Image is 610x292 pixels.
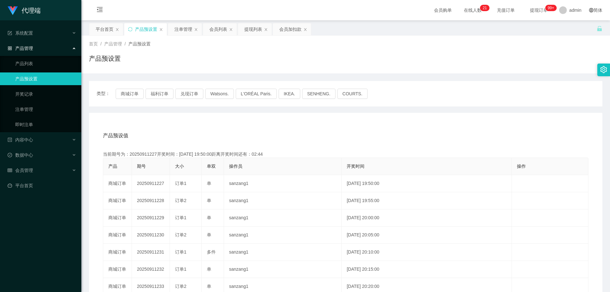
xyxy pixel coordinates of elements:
td: sanzang1 [224,192,342,209]
button: SENHENG. [302,89,335,99]
td: 商城订单 [103,175,132,192]
div: 会员列表 [209,23,227,35]
a: 图标: dashboard平台首页 [8,179,76,192]
span: 订单1 [175,181,186,186]
td: sanzang1 [224,227,342,244]
span: 单 [207,232,211,237]
td: [DATE] 19:50:00 [342,175,512,192]
span: 单 [207,181,211,186]
i: 图标: close [115,28,119,31]
td: 20250911229 [132,209,170,227]
sup: 21 [480,5,489,11]
a: 开奖记录 [15,88,76,100]
i: 图标: table [8,168,12,173]
p: 2 [483,5,485,11]
span: 订单2 [175,198,186,203]
a: 注单管理 [15,103,76,116]
div: 提现列表 [244,23,262,35]
p: 1 [485,5,487,11]
td: 20250911228 [132,192,170,209]
td: 商城订单 [103,244,132,261]
span: 首页 [89,41,98,46]
td: 20250911232 [132,261,170,278]
span: 订单2 [175,284,186,289]
i: 图标: close [264,28,268,31]
i: 图标: profile [8,138,12,142]
span: 提现订单 [527,8,551,12]
span: 系统配置 [8,31,33,36]
span: / [125,41,126,46]
div: 当前期号为：20250911227开奖时间：[DATE] 19:50:00距离开奖时间还有：02:44 [103,151,588,158]
span: 会员管理 [8,168,33,173]
button: Watsons. [205,89,234,99]
i: 图标: close [229,28,233,31]
td: 20250911231 [132,244,170,261]
div: 产品预设置 [135,23,157,35]
span: 订单2 [175,232,186,237]
a: 即时注单 [15,118,76,131]
span: 类型： [97,89,116,99]
i: 图标: form [8,31,12,35]
td: [DATE] 20:15:00 [342,261,512,278]
td: 商城订单 [103,209,132,227]
i: 图标: close [303,28,307,31]
div: 平台首页 [96,23,113,35]
span: 充值订单 [494,8,518,12]
td: 20250911227 [132,175,170,192]
span: 产品管理 [8,46,33,51]
i: 图标: close [159,28,163,31]
span: 产品预设值 [103,132,128,139]
td: 商城订单 [103,192,132,209]
span: 期号 [137,164,146,169]
span: 操作 [517,164,526,169]
i: 图标: check-circle-o [8,153,12,157]
span: / [100,41,102,46]
span: 开奖时间 [347,164,364,169]
i: 图标: appstore-o [8,46,12,51]
span: 单 [207,215,211,220]
i: 图标: unlock [597,26,602,31]
span: 产品管理 [104,41,122,46]
sup: 1169 [545,5,557,11]
span: 订单1 [175,267,186,272]
span: 单 [207,284,211,289]
td: sanzang1 [224,175,342,192]
td: sanzang1 [224,209,342,227]
td: sanzang1 [224,244,342,261]
span: 在线人数 [461,8,485,12]
button: IKEA. [279,89,300,99]
span: 单 [207,198,211,203]
span: 大小 [175,164,184,169]
td: sanzang1 [224,261,342,278]
h1: 代理端 [22,0,41,21]
span: 数据中心 [8,153,33,158]
button: COURTS. [337,89,368,99]
button: 商城订单 [116,89,144,99]
span: 操作员 [229,164,242,169]
td: 商城订单 [103,261,132,278]
td: [DATE] 20:05:00 [342,227,512,244]
span: 内容中心 [8,137,33,142]
span: 订单1 [175,215,186,220]
span: 单双 [207,164,216,169]
span: 单 [207,267,211,272]
td: 20250911230 [132,227,170,244]
a: 产品列表 [15,57,76,70]
button: L'ORÉAL Paris. [236,89,277,99]
td: [DATE] 20:00:00 [342,209,512,227]
a: 代理端 [8,8,41,13]
div: 会员加扣款 [279,23,302,35]
span: 产品预设置 [128,41,151,46]
i: 图标: close [194,28,198,31]
a: 产品预设置 [15,72,76,85]
td: [DATE] 19:55:00 [342,192,512,209]
i: 图标: sync [128,27,132,31]
button: 福利订单 [146,89,173,99]
i: 图标: global [589,8,593,12]
td: [DATE] 20:10:00 [342,244,512,261]
span: 订单1 [175,249,186,255]
div: 注单管理 [174,23,192,35]
td: 商城订单 [103,227,132,244]
span: 产品 [108,164,117,169]
i: 图标: menu-fold [89,0,111,21]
